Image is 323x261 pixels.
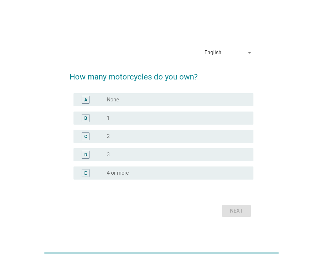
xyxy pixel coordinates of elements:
label: 1 [107,115,110,121]
i: arrow_drop_down [246,49,253,57]
label: 3 [107,151,110,158]
label: 2 [107,133,110,140]
label: None [107,96,119,103]
div: C [84,133,87,140]
div: E [84,170,87,177]
label: 4 or more [107,170,129,176]
div: D [84,151,87,158]
div: A [84,96,87,103]
h2: How many motorcycles do you own? [70,64,253,83]
div: B [84,115,87,122]
div: English [204,50,221,56]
